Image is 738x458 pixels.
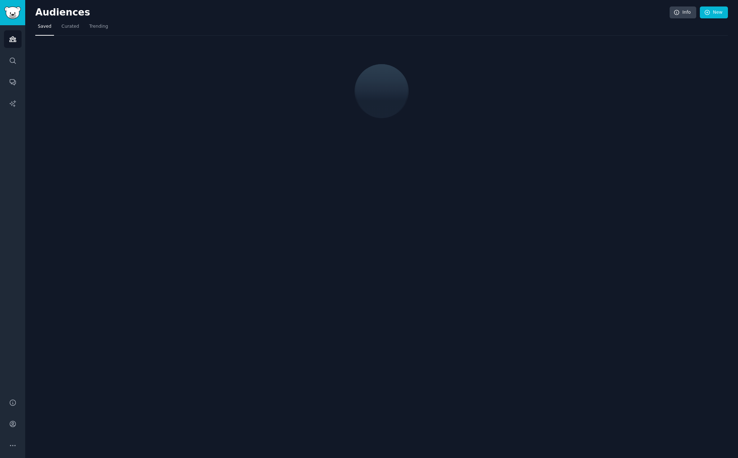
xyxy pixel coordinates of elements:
[35,21,54,36] a: Saved
[38,23,51,30] span: Saved
[35,7,670,18] h2: Audiences
[89,23,108,30] span: Trending
[670,6,696,19] a: Info
[59,21,82,36] a: Curated
[62,23,79,30] span: Curated
[700,6,728,19] a: New
[4,6,21,19] img: GummySearch logo
[87,21,111,36] a: Trending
